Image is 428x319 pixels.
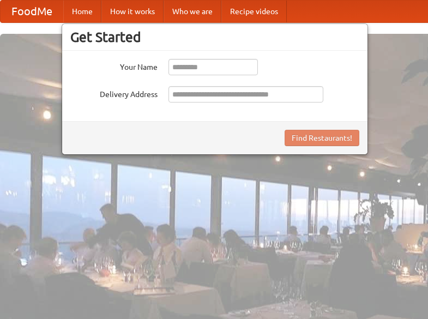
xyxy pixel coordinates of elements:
[221,1,287,22] a: Recipe videos
[70,86,158,100] label: Delivery Address
[164,1,221,22] a: Who we are
[1,1,63,22] a: FoodMe
[101,1,164,22] a: How it works
[70,29,359,45] h3: Get Started
[70,59,158,73] label: Your Name
[63,1,101,22] a: Home
[285,130,359,146] button: Find Restaurants!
